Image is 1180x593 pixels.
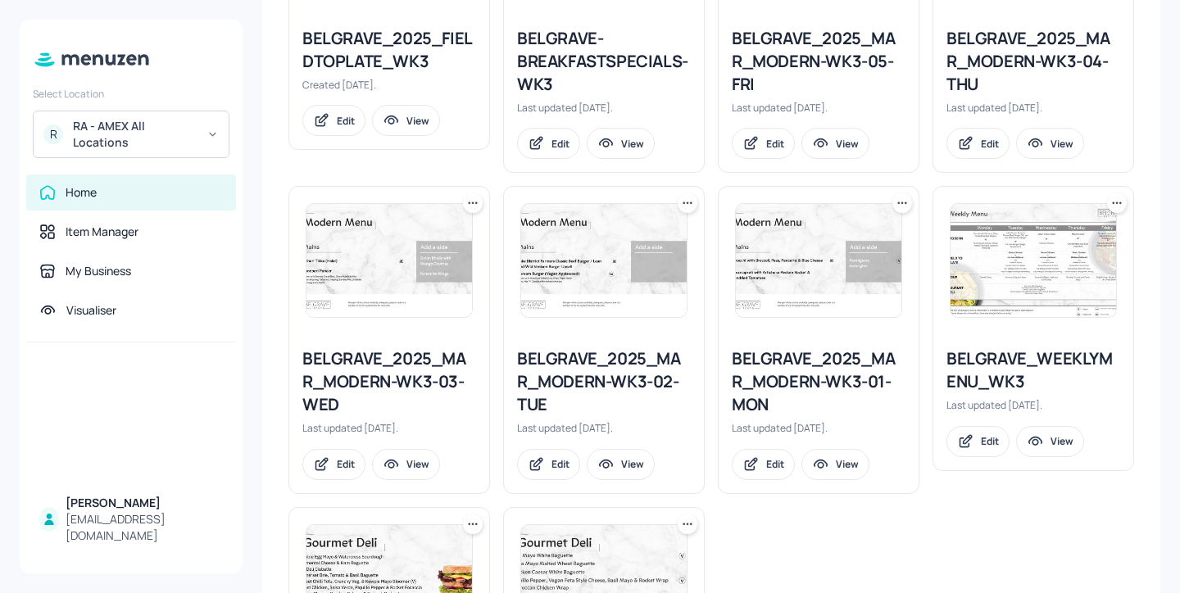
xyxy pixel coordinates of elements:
div: BELGRAVE_2025_FIELDTOPLATE_WK3 [302,27,476,73]
div: Last updated [DATE]. [732,421,905,435]
div: Home [66,184,97,201]
img: 2025-09-29-17591598534910l8fnqn5gfij.jpeg [736,204,901,317]
div: Edit [981,434,999,448]
div: BELGRAVE_2025_MAR_MODERN-WK3-04-THU [946,27,1120,96]
div: Last updated [DATE]. [517,421,691,435]
div: BELGRAVE_WEEKLYMENU_WK3 [946,347,1120,393]
div: View [836,457,859,471]
div: View [406,457,429,471]
img: 2025-10-07-1759830540258buxn2amorj9.jpeg [306,204,472,317]
div: Edit [337,114,355,128]
div: BELGRAVE_2025_MAR_MODERN-WK3-01-MON [732,347,905,416]
div: Edit [981,137,999,151]
div: [EMAIL_ADDRESS][DOMAIN_NAME] [66,511,223,544]
div: Edit [551,137,570,151]
div: Last updated [DATE]. [517,101,691,115]
div: BELGRAVE_2025_MAR_MODERN-WK3-05-FRI [732,27,905,96]
div: Last updated [DATE]. [302,421,476,435]
div: My Business [66,263,131,279]
div: Last updated [DATE]. [732,101,905,115]
div: Select Location [33,87,229,101]
div: View [836,137,859,151]
div: BELGRAVE_2025_MAR_MODERN-WK3-03-WED [302,347,476,416]
div: Last updated [DATE]. [946,101,1120,115]
div: [PERSON_NAME] [66,495,223,511]
div: R [43,124,63,144]
div: Created [DATE]. [302,78,476,92]
div: Edit [337,457,355,471]
div: BELGRAVE_2025_MAR_MODERN-WK3-02-TUE [517,347,691,416]
div: View [1051,137,1073,151]
div: View [621,457,644,471]
div: RA - AMEX All Locations [73,118,197,151]
div: View [406,114,429,128]
div: Item Manager [66,224,138,240]
div: Last updated [DATE]. [946,398,1120,412]
div: Edit [551,457,570,471]
div: Visualiser [66,302,116,319]
img: 2025-10-09-1759997855345a4mq3kantq5.jpeg [951,204,1116,317]
div: View [1051,434,1073,448]
div: BELGRAVE-BREAKFASTSPECIALS-WK3 [517,27,691,96]
div: View [621,137,644,151]
div: Edit [766,137,784,151]
img: 2025-09-29-1759160361548cpdfo9b20p.jpeg [521,204,687,317]
div: Edit [766,457,784,471]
